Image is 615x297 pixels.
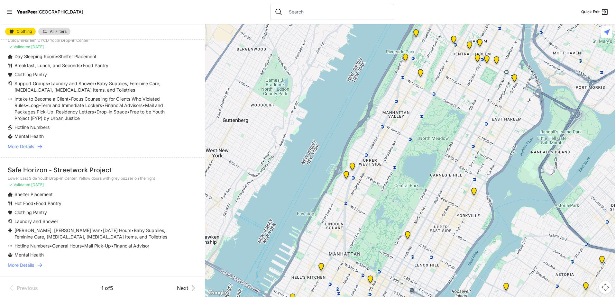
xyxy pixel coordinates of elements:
span: Long-Term and Immediate Lockers [28,103,102,108]
span: Focus Counseling for Clients Who Violated Rules [14,96,160,108]
span: • [131,228,134,233]
span: [DATE] [31,182,44,187]
span: • [127,109,130,114]
span: • [69,96,71,102]
span: • [26,103,28,108]
span: • [142,103,145,108]
span: 5 [110,285,113,291]
span: 1 [101,285,105,291]
input: Search [285,9,390,15]
span: ✓ Validated [9,182,30,187]
span: Laundry and Shower [50,81,94,86]
div: Pathways Adult Drop-In Program [348,163,356,173]
div: The Cathedral Church of St. John the Divine [417,69,425,79]
img: Google [207,289,228,297]
span: • [94,109,96,114]
span: Previous [17,284,38,292]
p: Lower East Side Youth Drop-in Center. Yellow doors with grey buzzer on the right [8,176,197,181]
span: General Hours [52,243,82,248]
span: Clothing Pantry [14,210,47,215]
p: Uptown/Harlem DYCD Youth Drop-in Center [8,38,197,43]
span: • [48,81,50,86]
span: Food Pantry [36,201,61,206]
span: Shelter Placement [14,192,53,197]
span: All Filters [50,30,67,33]
span: • [100,228,103,233]
span: Mental Health [14,252,44,257]
span: Laundry and Shower [14,219,58,224]
a: Open this area in Google Maps (opens a new window) [207,289,228,297]
span: Financial Advisors [105,103,142,108]
a: Next [177,284,197,292]
div: Manhattan [483,55,491,66]
div: Fancy Thrift Shop [502,283,510,293]
span: Quick Exit [581,9,600,14]
span: Day Sleeping Room [14,54,56,59]
span: Mental Health [14,133,44,139]
div: Safe Horizon - Streetwork Project [8,166,197,175]
span: Next [177,284,188,292]
a: More Details [8,262,197,268]
span: ✓ Validated [9,44,30,49]
a: Clothing [5,28,36,35]
span: Hot Food [14,201,33,206]
div: Manhattan [404,231,412,241]
div: Uptown/Harlem DYCD Youth Drop-in Center [465,41,473,52]
span: • [33,201,36,206]
div: The PILLARS – Holistic Recovery Support [450,36,458,46]
span: Drop-in Space [96,109,127,114]
span: Hotline Numbers [14,124,50,130]
a: YourPeer[GEOGRAPHIC_DATA] [17,10,83,14]
span: Intake to Become a Client [14,96,69,102]
a: Quick Exit [581,8,609,16]
div: Manhattan [476,39,484,49]
div: Avenue Church [470,188,478,198]
span: More Details [8,143,34,150]
button: Map camera controls [599,281,612,294]
span: • [80,63,83,68]
span: • [56,54,58,59]
div: Ford Hall [401,54,409,64]
span: • [94,81,97,86]
div: 9th Avenue Drop-in Center [317,263,325,273]
span: [PERSON_NAME], [PERSON_NAME] Van [14,228,100,233]
span: More Details [8,262,34,268]
span: • [111,243,114,248]
span: Shelter Placement [58,54,96,59]
span: • [102,103,105,108]
div: East Harlem [492,56,500,67]
span: [DATE] [31,44,44,49]
a: More Details [8,143,197,150]
span: Clothing Pantry [14,72,47,77]
span: Support Groups [14,81,48,86]
div: Main Location [510,74,519,85]
span: Hotline Numbers [14,243,50,248]
a: All Filters [38,28,70,35]
span: [DATE] Hours [103,228,131,233]
span: [GEOGRAPHIC_DATA] [37,9,83,14]
span: Clothing [17,30,32,33]
span: of [105,285,110,291]
span: • [50,243,52,248]
span: Food Pantry [83,63,108,68]
span: Mail Pick-Up [84,243,111,248]
span: Financial Advisor [114,243,149,248]
span: • [82,243,84,248]
div: Manhattan [412,29,420,40]
span: Breakfast, Lunch, and Seconds [14,63,80,68]
span: YourPeer [17,9,37,14]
